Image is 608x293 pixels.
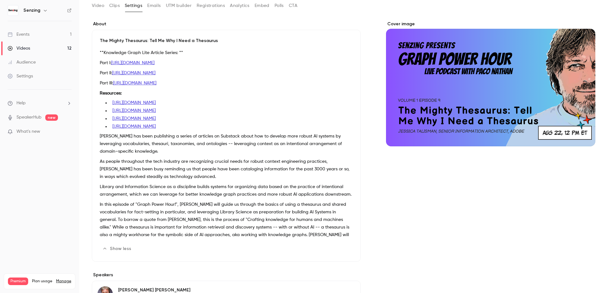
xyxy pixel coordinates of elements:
[230,1,250,11] button: Analytics
[100,183,353,198] p: Library and Information Science as a discipline builds systems for organizing data based on the p...
[112,116,156,121] a: [URL][DOMAIN_NAME]
[147,1,161,11] button: Emails
[8,31,29,38] div: Events
[109,1,120,11] button: Clips
[166,1,192,11] button: UTM builder
[16,128,40,135] span: What's new
[100,244,135,254] button: Show less
[100,59,353,67] p: Part I:
[386,21,595,27] label: Cover image
[16,100,26,107] span: Help
[92,272,361,278] label: Speakers
[64,129,72,135] iframe: Noticeable Trigger
[56,279,71,284] a: Manage
[275,1,284,11] button: Polls
[255,1,269,11] button: Embed
[8,100,72,107] li: help-dropdown-opener
[100,158,353,180] p: As people throughout the tech industry are recognizing crucial needs for robust context engineeri...
[111,61,155,65] a: [URL][DOMAIN_NAME]
[289,1,297,11] button: CTA
[32,279,52,284] span: Plan usage
[8,59,36,65] div: Audience
[112,108,156,113] a: [URL][DOMAIN_NAME]
[100,91,122,95] strong: Resources:
[8,5,18,15] img: Senzing
[8,73,33,79] div: Settings
[386,21,595,146] section: Cover image
[113,81,156,85] a: [URL][DOMAIN_NAME]
[100,38,353,44] p: The Mighty Thesaurus: Tell Me Why I Need a Thesaurus
[197,1,225,11] button: Registrations
[112,71,155,75] a: [URL][DOMAIN_NAME]
[100,49,353,57] p: **Knowledge Graph Lite Article Series: **
[8,278,28,285] span: Premium
[16,114,41,121] a: SpeakerHub
[8,45,30,52] div: Videos
[100,69,353,77] p: Part II:
[100,201,353,246] p: In this episode of "Graph Power Hour!", [PERSON_NAME] will guide us through the basics of using a...
[125,1,142,11] button: Settings
[100,132,353,155] p: [PERSON_NAME] has been publishing a series of articles on Substack about how to develop more robu...
[112,101,156,105] a: [URL][DOMAIN_NAME]
[112,124,156,129] a: [URL][DOMAIN_NAME]
[92,1,104,11] button: Video
[100,79,353,87] p: Part III:
[45,114,58,121] span: new
[92,21,361,27] label: About
[23,7,40,14] h6: Senzing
